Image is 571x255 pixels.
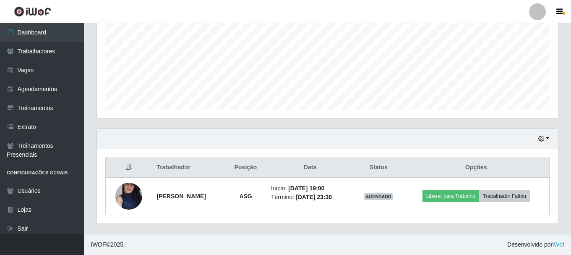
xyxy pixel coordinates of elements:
[271,184,349,193] li: Início:
[288,185,324,192] time: [DATE] 19:00
[225,158,266,178] th: Posição
[266,158,354,178] th: Data
[239,193,252,200] strong: ASG
[115,166,142,226] img: 1713319279293.jpeg
[296,194,332,200] time: [DATE] 23:30
[271,193,349,202] li: Término:
[91,240,125,249] span: © 2025 .
[507,240,564,249] span: Desenvolvido por
[151,158,225,178] th: Trabalhador
[14,6,51,17] img: CoreUI Logo
[364,193,394,200] span: AGENDADO
[156,193,206,200] strong: [PERSON_NAME]
[91,241,106,248] span: IWOF
[403,158,550,178] th: Opções
[354,158,403,178] th: Status
[422,190,479,202] button: Liberar para Trabalho
[479,190,530,202] button: Trabalhador Faltou
[553,241,564,248] a: iWof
